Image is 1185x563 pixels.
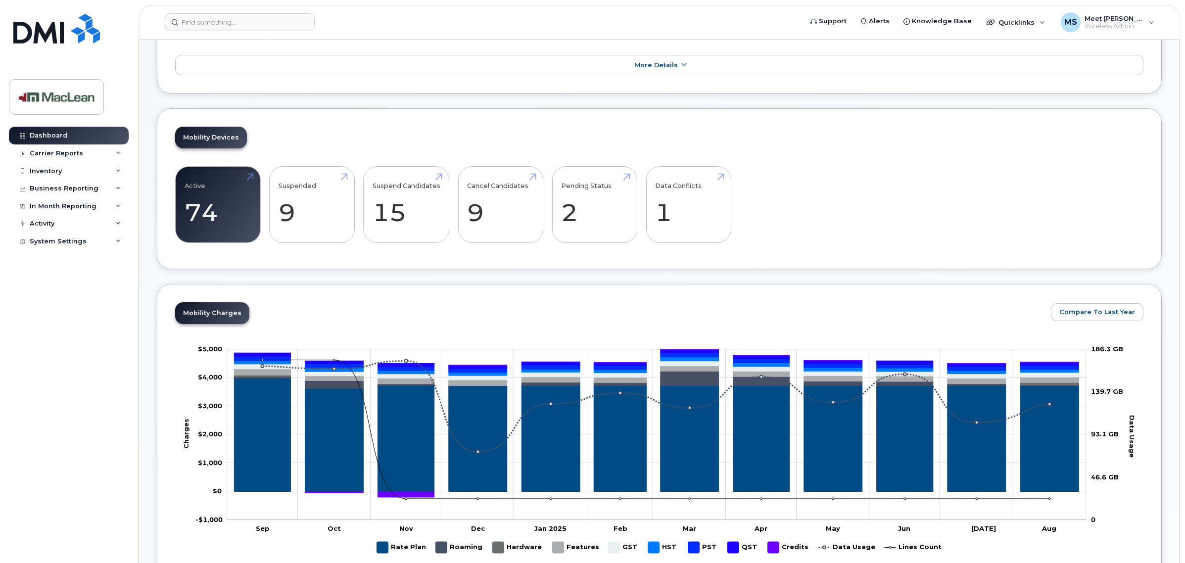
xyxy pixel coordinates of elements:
[377,538,426,557] g: Rate Plan
[912,16,972,26] span: Knowledge Base
[683,524,697,532] tspan: Mar
[1129,415,1137,457] tspan: Data Usage
[971,524,996,532] tspan: [DATE]
[165,13,315,31] input: Find something...
[471,524,485,532] tspan: Dec
[899,524,911,532] tspan: Jun
[897,11,979,31] a: Knowledge Base
[819,538,875,557] g: Data Usage
[1091,472,1119,480] tspan: 46.6 GB
[980,12,1052,32] div: Quicklinks
[175,127,247,148] a: Mobility Devices
[467,172,534,237] a: Cancel Candidates 9
[1091,345,1123,353] tspan: 186.3 GB
[436,538,483,557] g: Roaming
[195,516,223,523] tspan: -$1,000
[198,459,222,467] g: $0
[853,11,897,31] a: Alerts
[1059,307,1135,317] span: Compare To Last Year
[634,61,678,69] span: More Details
[1051,303,1143,321] button: Compare To Last Year
[198,459,222,467] tspan: $1,000
[609,538,638,557] g: GST
[493,538,543,557] g: Hardware
[198,430,222,438] tspan: $2,000
[256,524,270,532] tspan: Sep
[755,524,768,532] tspan: Apr
[1085,14,1144,22] span: Meet [PERSON_NAME]
[1054,12,1161,32] div: Meet Shah
[869,16,890,26] span: Alerts
[553,538,599,557] g: Features
[198,373,222,381] tspan: $4,000
[198,373,222,381] g: $0
[195,516,223,523] g: $0
[198,345,222,353] tspan: $5,000
[198,430,222,438] g: $0
[1091,430,1119,438] tspan: 93.1 GB
[235,378,1079,491] g: Rate Plan
[728,538,758,557] g: QST
[175,302,249,324] a: Mobility Charges
[198,402,222,410] g: $0
[279,172,345,237] a: Suspended 9
[1042,524,1057,532] tspan: Aug
[198,402,222,410] tspan: $3,000
[998,18,1035,26] span: Quicklinks
[198,345,222,353] g: $0
[768,538,809,557] g: Credits
[1091,516,1095,523] tspan: 0
[328,524,341,532] tspan: Oct
[185,172,251,237] a: Active 74
[1091,387,1123,395] tspan: 139.7 GB
[885,538,942,557] g: Lines Count
[826,524,840,532] tspan: May
[561,172,628,237] a: Pending Status 2
[373,172,440,237] a: Suspend Candidates 15
[213,487,222,495] tspan: $0
[655,172,722,237] a: Data Conflicts 1
[648,538,678,557] g: HST
[182,419,190,449] tspan: Charges
[377,538,942,557] g: Legend
[1064,16,1077,28] span: MS
[804,11,853,31] a: Support
[1085,22,1144,30] span: Wireless Admin
[819,16,847,26] span: Support
[535,524,567,532] tspan: Jan 2025
[399,524,413,532] tspan: Nov
[688,538,718,557] g: PST
[614,524,627,532] tspan: Feb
